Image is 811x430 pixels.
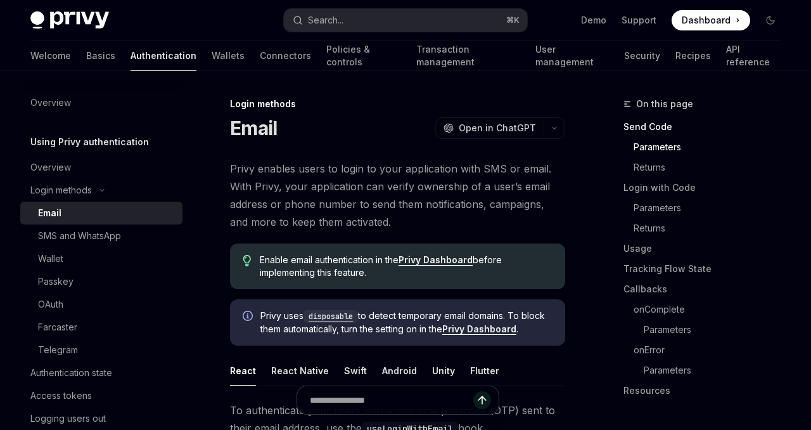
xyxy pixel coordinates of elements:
[416,41,520,71] a: Transaction management
[623,178,791,198] a: Login with Code
[38,342,78,358] div: Telegram
[212,41,245,71] a: Wallets
[303,310,358,321] a: disposable
[470,356,499,386] div: Flutter
[624,41,660,71] a: Security
[535,41,609,71] a: User management
[243,311,255,323] svg: Info
[260,41,311,71] a: Connectors
[623,157,791,178] a: Returns
[310,386,473,414] input: Ask a question...
[623,299,791,320] a: onComplete
[623,259,791,279] a: Tracking Flow State
[623,279,791,299] a: Callbacks
[622,14,656,27] a: Support
[30,160,71,175] div: Overview
[303,310,358,323] code: disposable
[38,297,63,312] div: OAuth
[230,98,565,110] div: Login methods
[20,91,182,114] a: Overview
[30,41,71,71] a: Welcome
[623,137,791,157] a: Parameters
[672,10,750,30] a: Dashboard
[682,14,731,27] span: Dashboard
[20,384,182,407] a: Access tokens
[20,156,182,179] a: Overview
[326,41,401,71] a: Policies & controls
[623,198,791,218] a: Parameters
[473,391,491,409] button: Send message
[442,323,516,335] a: Privy Dashboard
[20,362,182,384] a: Authentication state
[459,122,536,134] span: Open in ChatGPT
[726,41,781,71] a: API reference
[260,309,552,336] span: Privy uses to detect temporary email domains. To block them automatically, turn the setting on in...
[20,293,182,316] a: OAuth
[675,41,711,71] a: Recipes
[30,183,92,198] div: Login methods
[432,356,455,386] div: Unity
[344,356,367,386] div: Swift
[30,134,149,150] h5: Using Privy authentication
[271,356,329,386] div: React Native
[131,41,196,71] a: Authentication
[86,41,115,71] a: Basics
[20,247,182,270] a: Wallet
[20,407,182,430] a: Logging users out
[30,95,71,110] div: Overview
[20,270,182,293] a: Passkey
[623,238,791,259] a: Usage
[399,254,473,266] a: Privy Dashboard
[623,218,791,238] a: Returns
[230,160,565,231] span: Privy enables users to login to your application with SMS or email. With Privy, your application ...
[623,381,791,401] a: Resources
[30,411,106,426] div: Logging users out
[260,254,552,279] span: Enable email authentication in the before implementing this feature.
[38,205,61,221] div: Email
[230,117,277,140] h1: Email
[38,274,73,289] div: Passkey
[20,225,182,247] a: SMS and WhatsApp
[20,316,182,339] a: Farcaster
[284,9,527,32] button: Open search
[20,339,182,362] a: Telegram
[623,320,791,340] a: Parameters
[623,340,791,360] a: onError
[435,117,544,139] button: Open in ChatGPT
[230,356,256,386] div: React
[623,117,791,137] a: Send Code
[38,228,121,244] div: SMS and WhatsApp
[20,179,182,202] button: Toggle Login methods section
[30,11,109,29] img: dark logo
[636,96,693,112] span: On this page
[243,255,252,266] svg: Tip
[760,10,781,30] button: Toggle dark mode
[30,388,92,403] div: Access tokens
[20,202,182,225] a: Email
[30,365,112,381] div: Authentication state
[38,251,63,266] div: Wallet
[506,15,520,25] span: ⌘ K
[623,360,791,381] a: Parameters
[382,356,417,386] div: Android
[308,13,343,28] div: Search...
[38,320,77,335] div: Farcaster
[581,14,606,27] a: Demo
